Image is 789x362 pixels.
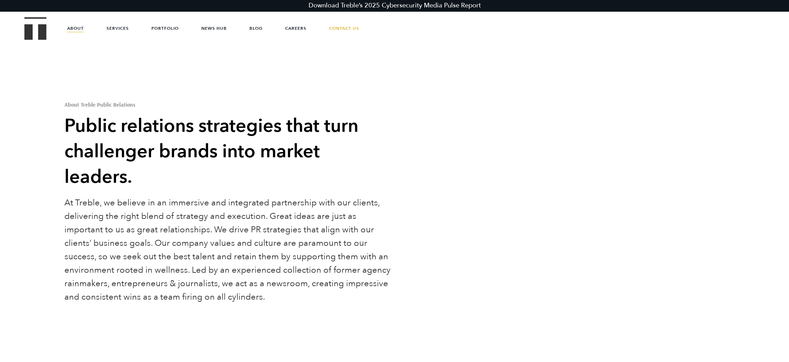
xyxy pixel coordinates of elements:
[67,18,84,39] a: About
[106,18,129,39] a: Services
[201,18,227,39] a: News Hub
[64,113,392,190] h2: Public relations strategies that turn challenger brands into market leaders.
[285,18,306,39] a: Careers
[25,18,46,39] a: Treble Homepage
[249,18,263,39] a: Blog
[151,18,179,39] a: Portfolio
[64,102,392,107] h1: About Treble Public Relations
[329,18,359,39] a: Contact Us
[24,17,47,40] img: Treble logo
[64,196,392,304] p: At Treble, we believe in an immersive and integrated partnership with our clients, delivering the...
